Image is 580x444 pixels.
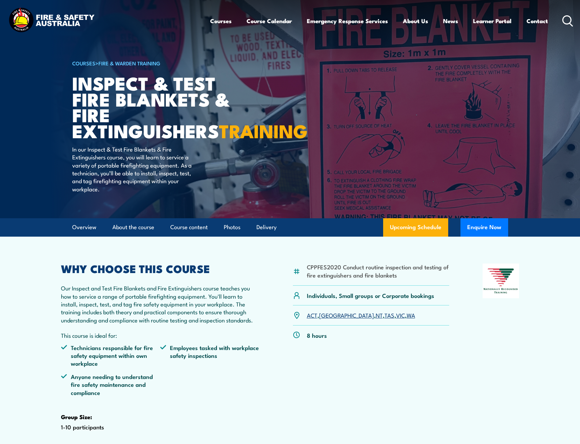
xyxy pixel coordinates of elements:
a: NT [376,311,383,319]
a: TAS [385,311,394,319]
a: Courses [210,12,232,30]
a: Upcoming Schedule [383,218,448,237]
a: Fire & Warden Training [98,59,160,67]
li: CPPFES2020 Conduct routine inspection and testing of fire extinguishers and fire blankets [307,263,450,279]
a: News [443,12,458,30]
a: Delivery [256,218,277,236]
p: Individuals, Small groups or Corporate bookings [307,291,434,299]
button: Enquire Now [460,218,508,237]
a: WA [407,311,415,319]
h2: WHY CHOOSE THIS COURSE [61,264,260,273]
p: Our Inspect and Test Fire Blankets and Fire Extinguishers course teaches you how to service a ran... [61,284,260,324]
a: About Us [403,12,428,30]
img: Nationally Recognised Training logo. [483,264,519,298]
li: Employees tasked with workplace safety inspections [160,344,260,367]
a: Learner Portal [473,12,512,30]
a: About the course [112,218,154,236]
p: , , , , , [307,311,415,319]
a: Overview [72,218,96,236]
a: VIC [396,311,405,319]
strong: Group Size: [61,412,92,421]
a: Photos [224,218,240,236]
a: Emergency Response Services [307,12,388,30]
strong: TRAINING [219,116,308,144]
li: Anyone needing to understand fire safety maintenance and compliance [61,372,160,396]
p: This course is ideal for: [61,331,260,339]
a: Contact [527,12,548,30]
a: COURSES [72,59,95,67]
a: ACT [307,311,317,319]
li: Technicians responsible for fire safety equipment within own workplace [61,344,160,367]
h6: > [72,59,240,67]
p: In our Inspect & Test Fire Blankets & Fire Extinguishers course, you will learn to service a vari... [72,145,197,193]
a: [GEOGRAPHIC_DATA] [319,311,374,319]
a: Course content [170,218,208,236]
a: Course Calendar [247,12,292,30]
h1: Inspect & Test Fire Blankets & Fire Extinguishers [72,75,240,139]
p: 8 hours [307,331,327,339]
